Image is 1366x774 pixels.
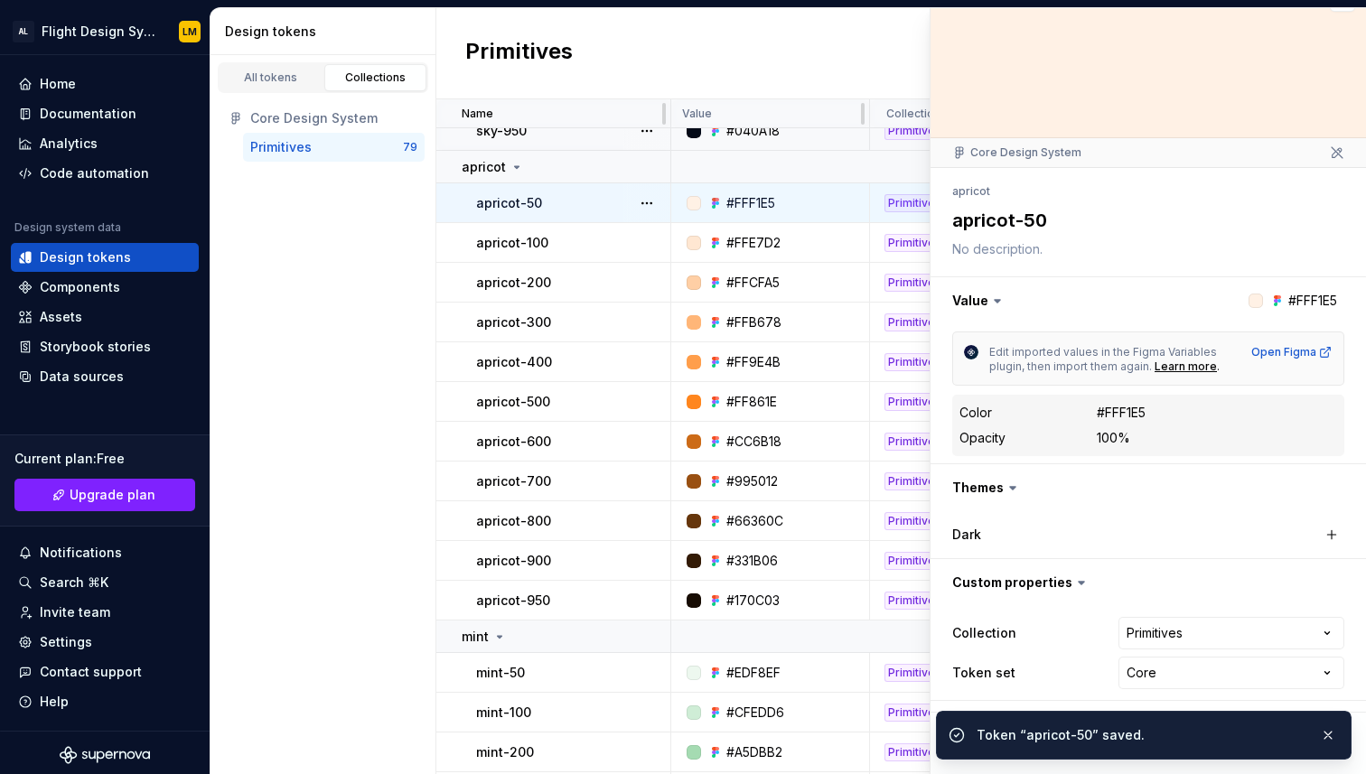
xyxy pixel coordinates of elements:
div: AL [13,21,34,42]
p: Collection [886,107,940,121]
a: Assets [11,303,199,331]
div: Primitives [884,122,945,140]
div: Opacity [959,429,1006,447]
div: All tokens [226,70,316,85]
div: Primitives [884,393,945,411]
label: Token set [952,664,1015,682]
label: Dark [952,526,981,544]
span: . [1217,359,1220,373]
div: #040A18 [726,122,780,140]
div: #170C03 [726,592,780,610]
div: Settings [40,633,92,651]
div: #FFF1E5 [726,194,775,212]
button: Notifications [11,538,199,567]
a: Upgrade plan [14,479,195,511]
div: Primitives [884,512,945,530]
a: Storybook stories [11,332,199,361]
button: Primitives79 [243,133,425,162]
li: apricot [952,184,990,198]
div: #66360C [726,512,783,530]
div: Code automation [40,164,149,182]
p: apricot-200 [476,274,551,292]
div: Design system data [14,220,121,235]
div: Primitives [884,704,945,722]
div: Primitives [884,234,945,252]
div: Design tokens [40,248,131,266]
div: Primitives [884,743,945,761]
div: LM [182,24,197,39]
button: ALFlight Design SystemLM [4,12,206,51]
p: mint-50 [476,664,525,682]
a: Analytics [11,129,199,158]
div: #FFB678 [726,313,781,331]
div: Help [40,693,69,711]
div: #CC6B18 [726,433,781,451]
div: #FFE7D2 [726,234,781,252]
div: Assets [40,308,82,326]
p: mint [462,628,489,646]
div: Primitives [884,353,945,371]
div: Documentation [40,105,136,123]
p: apricot-700 [476,472,551,490]
div: #331B06 [726,552,778,570]
a: Data sources [11,362,199,391]
p: apricot-950 [476,592,550,610]
div: Home [40,75,76,93]
p: mint-200 [476,743,534,761]
div: #995012 [726,472,778,490]
button: Search ⌘K [11,568,199,597]
div: Primitives [884,433,945,451]
div: Primitives [884,552,945,570]
div: Current plan : Free [14,450,195,468]
p: Value [682,107,712,121]
div: Data sources [40,368,124,386]
div: Primitives [884,313,945,331]
h2: Primitives [465,37,573,70]
div: Design tokens [225,23,428,41]
div: Primitives [250,138,312,156]
div: Open Figma [1251,345,1333,359]
p: mint-100 [476,704,531,722]
a: Supernova Logo [60,746,150,764]
p: apricot-300 [476,313,551,331]
p: apricot-500 [476,393,550,411]
div: #CFEDD6 [726,704,784,722]
div: 100% [1097,429,1130,447]
div: Components [40,278,120,296]
div: #FF9E4B [726,353,781,371]
a: Home [11,70,199,98]
textarea: apricot-50 [949,204,1341,237]
div: Search ⌘K [40,574,108,592]
div: Storybook stories [40,338,151,356]
div: Flight Design System [42,23,157,41]
p: apricot-900 [476,552,551,570]
div: Token “apricot-50” saved. [977,726,1305,744]
div: Contact support [40,663,142,681]
a: Code automation [11,159,199,188]
p: apricot [462,158,506,176]
a: Design tokens [11,243,199,272]
a: Learn more [1155,359,1217,374]
p: apricot-50 [476,194,542,212]
button: Help [11,687,199,716]
p: apricot-100 [476,234,548,252]
div: #FFF1E5 [1097,404,1146,422]
div: Core Design System [250,109,417,127]
div: #EDF8EF [726,664,781,682]
label: Collection [952,624,1016,642]
div: Color [959,404,992,422]
span: Upgrade plan [70,486,155,504]
span: Edit imported values in the Figma Variables plugin, then import them again. [989,345,1220,373]
div: 79 [403,140,417,154]
a: Components [11,273,199,302]
p: apricot-400 [476,353,552,371]
div: Collections [331,70,421,85]
p: sky-950 [476,122,527,140]
div: Primitives [884,194,945,212]
div: Primitives [884,274,945,292]
a: Documentation [11,99,199,128]
p: apricot-600 [476,433,551,451]
div: Primitives [884,592,945,610]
